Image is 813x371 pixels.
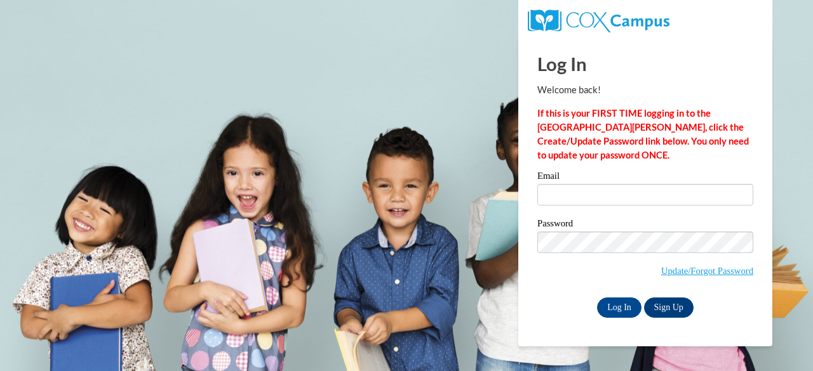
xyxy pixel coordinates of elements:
[537,83,753,97] p: Welcome back!
[661,266,753,276] a: Update/Forgot Password
[537,51,753,77] h1: Log In
[537,219,753,231] label: Password
[597,297,642,318] input: Log In
[644,297,694,318] a: Sign Up
[537,108,749,160] strong: If this is your FIRST TIME logging in to the [GEOGRAPHIC_DATA][PERSON_NAME], click the Create/Upd...
[528,15,669,25] a: COX Campus
[537,171,753,184] label: Email
[528,10,669,32] img: COX Campus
